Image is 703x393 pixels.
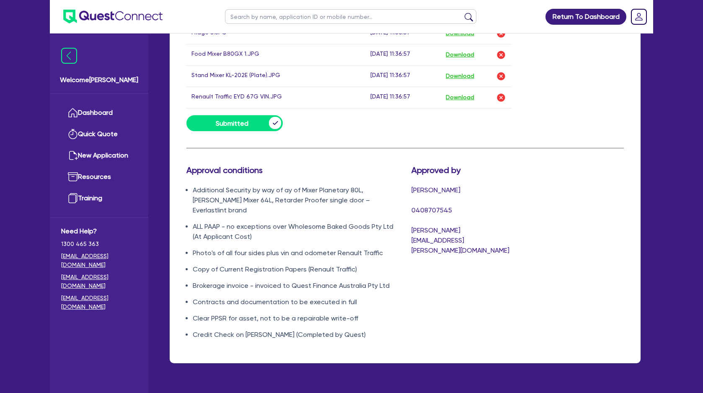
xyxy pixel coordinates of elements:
a: Quick Quote [61,124,137,145]
a: Dropdown toggle [628,6,650,28]
a: [EMAIL_ADDRESS][DOMAIN_NAME] [61,294,137,311]
button: Submitted [186,115,283,131]
img: delete-icon [496,93,506,103]
span: Need Help? [61,226,137,236]
img: icon-menu-close [61,48,77,64]
button: Download [445,71,475,82]
li: Additional Security by way of ay of Mixer Planetary 80L, [PERSON_NAME] Mixer 64L, Retarder Proofe... [193,185,399,215]
input: Search by name, application ID or mobile number... [225,9,476,24]
td: Renault Traffic EYD 67G VIN.JPG [186,87,365,108]
img: resources [68,172,78,182]
span: 1300 465 363 [61,240,137,248]
span: 0408707545 [411,206,452,214]
a: [EMAIL_ADDRESS][DOMAIN_NAME] [61,273,137,290]
img: delete-icon [496,71,506,81]
img: training [68,193,78,203]
h3: Approval conditions [186,165,399,175]
li: Clear PPSR for asset, not to be a repairable write-off [193,313,399,323]
h3: Approved by [411,165,511,175]
td: [DATE] 11:36:57 [365,44,440,65]
a: New Application [61,145,137,166]
img: quest-connect-logo-blue [63,10,163,23]
button: Download [445,49,475,60]
a: Dashboard [61,102,137,124]
td: [DATE] 11:36:57 [365,87,440,108]
span: [PERSON_NAME][EMAIL_ADDRESS][PERSON_NAME][DOMAIN_NAME] [411,226,509,254]
a: Return To Dashboard [545,9,626,25]
a: [EMAIL_ADDRESS][DOMAIN_NAME] [61,252,137,269]
button: Download [445,92,475,103]
td: [DATE] 11:36:57 [365,65,440,87]
td: Food Mixer B80GX 1.JPG [186,44,365,65]
span: [PERSON_NAME] [411,186,460,194]
img: delete-icon [496,50,506,60]
li: Brokerage invoice - invoiced to Quest Finance Australia Pty Ltd [193,281,399,291]
span: Welcome [PERSON_NAME] [60,75,138,85]
img: quick-quote [68,129,78,139]
li: Photo's of all four sides plus vin and odometer Renault Traffic [193,248,399,258]
a: Resources [61,166,137,188]
td: Stand Mixer KL-202E (Plate).JPG [186,65,365,87]
li: Credit Check on [PERSON_NAME] (Completed by Quest) [193,330,399,340]
li: ALL PAAP - no exceptions over Wholesome Baked Goods Pty Ltd (At Applicant Cost) [193,222,399,242]
a: Training [61,188,137,209]
li: Copy of Current Registration Papers (Renault Traffic) [193,264,399,274]
li: Contracts and documentation to be executed in full [193,297,399,307]
img: new-application [68,150,78,160]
